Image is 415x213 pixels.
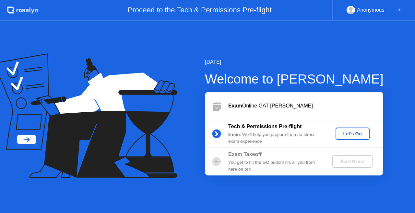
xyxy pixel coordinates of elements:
div: Online GAT [PERSON_NAME] [228,102,383,110]
b: Tech & Permissions Pre-flight [228,124,302,129]
b: 5 min [228,132,240,137]
div: [DATE] [205,58,384,66]
div: Let's Go [338,131,367,136]
button: Let's Go [336,128,370,140]
div: Welcome to [PERSON_NAME] [205,69,384,89]
div: You get to hit the GO button! It’s all you from here on out [228,159,322,173]
b: Exam [228,103,242,108]
div: ▼ [398,6,401,14]
button: Start Exam [332,155,372,168]
b: Exam Takeoff [228,151,262,157]
div: : We’ll help you prepare for a no-stress exam experience [228,131,322,145]
div: Start Exam [335,159,370,164]
div: Anonymous [357,6,385,14]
